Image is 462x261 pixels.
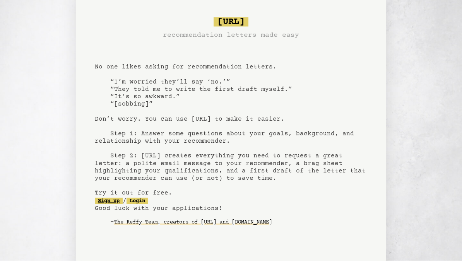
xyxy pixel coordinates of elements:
h3: recommendation letters made easy [163,30,299,41]
a: Login [127,198,148,204]
a: The Reffy Team, creators of [URL] and [DOMAIN_NAME] [114,216,272,229]
a: Sign up [95,198,123,204]
pre: No one likes asking for recommendation letters. “I’m worried they’ll say ‘no.’” “They told me to ... [95,14,367,241]
div: - [110,218,367,226]
span: [URL] [214,17,248,27]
